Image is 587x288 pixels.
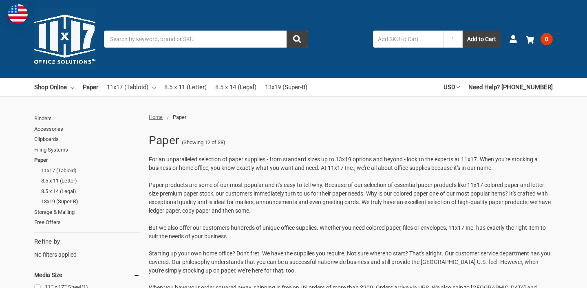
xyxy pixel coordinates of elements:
[34,78,74,96] a: Shop Online
[265,78,307,96] a: 13x19 (Super-B)
[34,207,140,218] a: Storage & Mailing
[41,165,140,176] a: 11x17 (Tabloid)
[34,113,140,124] a: Binders
[34,270,140,280] h5: Media Size
[463,31,501,48] button: Add to Cart
[41,186,140,197] a: 8.5 x 14 (Legal)
[149,114,163,120] a: Home
[215,78,256,96] a: 8.5 x 14 (Legal)
[34,155,140,165] a: Paper
[373,31,443,48] input: Add SKU to Cart
[41,176,140,186] a: 8.5 x 11 (Letter)
[34,134,140,145] a: Clipboards
[104,31,308,48] input: Search by keyword, brand or SKU
[164,78,207,96] a: 8.5 x 11 (Letter)
[173,114,186,120] span: Paper
[34,9,95,70] img: 11x17.com
[107,78,156,96] a: 11x17 (Tabloid)
[83,78,98,96] a: Paper
[41,196,140,207] a: 13x19 (Super-B)
[34,124,140,134] a: Accessories
[468,78,553,96] a: Need Help? [PHONE_NUMBER]
[8,4,28,24] img: duty and tax information for United States
[182,139,225,147] span: (Showing 12 of 38)
[34,217,140,228] a: Free Offers
[444,78,460,96] a: USD
[149,130,179,151] h1: Paper
[541,33,553,45] span: 0
[34,145,140,155] a: Filing Systems
[526,29,553,50] a: 0
[34,237,140,246] h5: Refine by
[34,237,140,259] div: No filters applied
